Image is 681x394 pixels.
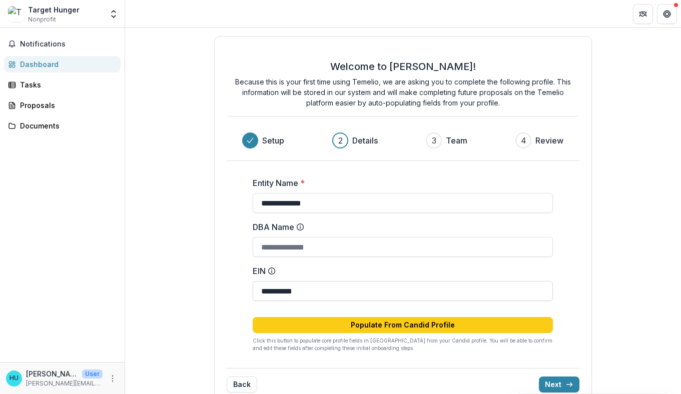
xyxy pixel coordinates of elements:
a: Dashboard [4,56,121,72]
h2: Welcome to [PERSON_NAME]! [330,60,476,72]
label: EIN [253,265,547,277]
p: Click this button to populate core profile fields in [GEOGRAPHIC_DATA] from your Candid profile. ... [253,337,553,352]
div: Target Hunger [28,4,80,15]
div: Dashboard [20,59,113,69]
button: Next [539,376,579,392]
div: Hannah Urie [10,375,19,381]
p: [PERSON_NAME] [26,368,78,379]
div: 2 [338,134,343,146]
label: DBA Name [253,221,547,233]
p: [PERSON_NAME][EMAIL_ADDRESS][DOMAIN_NAME] [26,379,103,388]
button: Get Help [657,4,677,24]
button: Partners [633,4,653,24]
p: Because this is your first time using Temelio, we are asking you to complete the following profil... [228,76,578,108]
a: Documents [4,117,121,134]
h3: Details [352,134,378,146]
label: Entity Name [253,177,547,189]
button: More [107,372,119,384]
img: Target Hunger [8,6,24,22]
div: Documents [20,120,113,131]
button: Back [227,376,257,392]
button: Notifications [4,36,121,52]
span: Nonprofit [28,15,56,24]
div: Tasks [20,79,113,90]
button: Open entity switcher [107,4,121,24]
span: Notifications [20,40,117,48]
button: Populate From Candid Profile [253,317,553,333]
p: User [82,369,103,378]
a: Tasks [4,76,121,93]
a: Proposals [4,97,121,113]
div: Progress [242,132,563,148]
div: 3 [432,134,436,146]
h3: Team [446,134,467,146]
h3: Setup [262,134,284,146]
h3: Review [535,134,563,146]
div: 4 [521,134,526,146]
div: Proposals [20,100,113,110]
